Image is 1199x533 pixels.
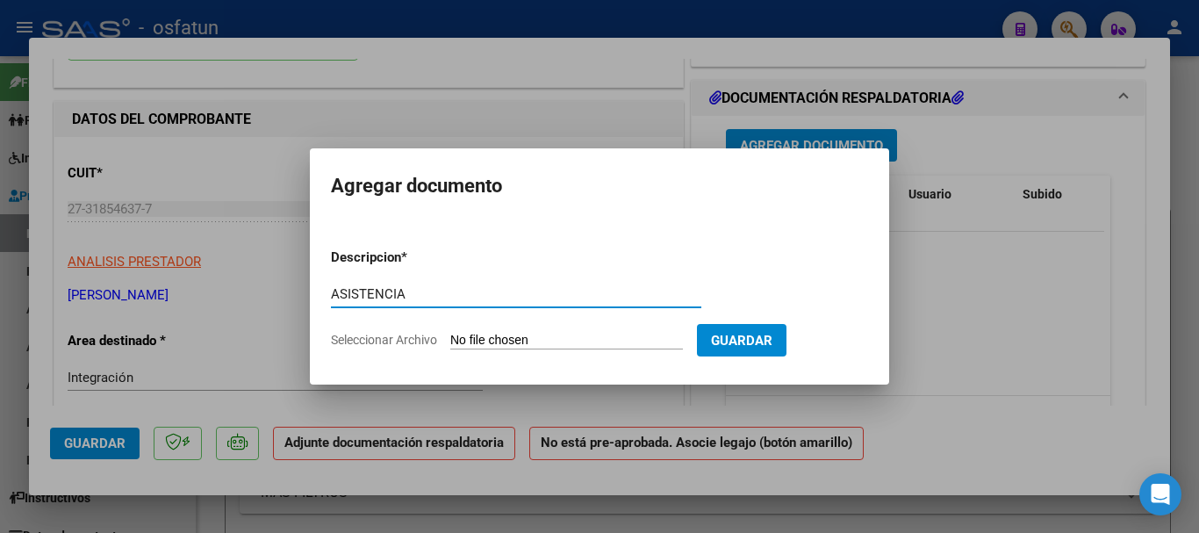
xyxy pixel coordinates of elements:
button: Guardar [697,324,786,357]
div: Open Intercom Messenger [1139,473,1181,515]
span: Guardar [711,333,772,349]
span: Seleccionar Archivo [331,333,437,347]
h2: Agregar documento [331,169,868,203]
p: Descripcion [331,248,492,268]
